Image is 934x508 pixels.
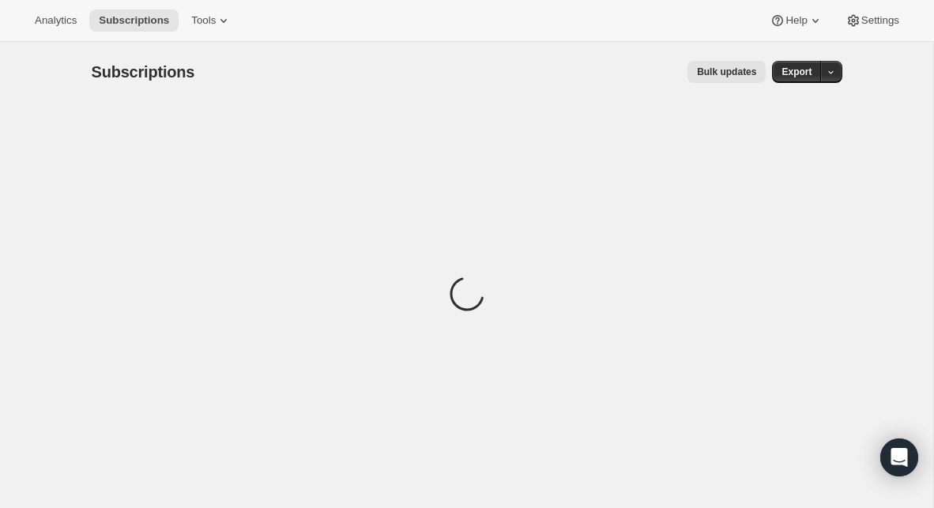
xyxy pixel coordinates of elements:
button: Bulk updates [687,61,766,83]
button: Analytics [25,9,86,32]
span: Subscriptions [99,14,169,27]
span: Export [781,66,812,78]
span: Settings [861,14,899,27]
button: Export [772,61,821,83]
span: Tools [191,14,216,27]
button: Help [760,9,832,32]
span: Analytics [35,14,77,27]
div: Open Intercom Messenger [880,438,918,476]
span: Help [785,14,807,27]
span: Bulk updates [697,66,756,78]
button: Subscriptions [89,9,179,32]
span: Subscriptions [92,63,195,81]
button: Settings [836,9,909,32]
button: Tools [182,9,241,32]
